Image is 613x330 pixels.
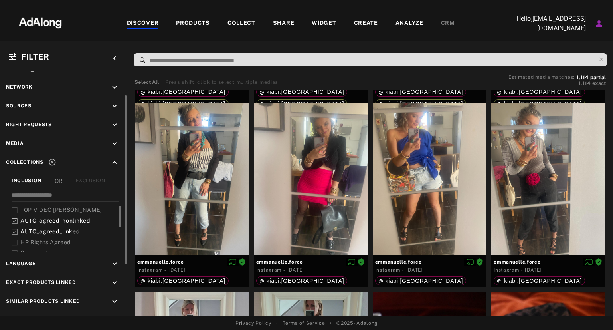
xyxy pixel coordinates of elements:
[55,177,63,185] span: OR
[140,278,225,284] div: kiabi.france
[576,74,589,80] span: 1,114
[504,89,582,95] span: kiabi.[GEOGRAPHIC_DATA]
[110,54,119,63] i: keyboard_arrow_left
[227,19,255,28] div: COLLECT
[6,280,76,285] span: Exact Products Linked
[375,266,400,274] div: Instagram
[259,101,344,107] div: kiabi.france
[378,101,463,107] div: kiabi.france
[20,228,80,235] span: AUTO_agreed_linked
[20,207,102,213] span: TOP VIDEO [PERSON_NAME]
[239,259,246,264] span: Rights agreed
[508,74,575,80] span: Estimated media matches:
[312,19,336,28] div: WIDGET
[6,261,36,266] span: Language
[6,122,52,127] span: Right Requests
[476,259,483,264] span: Rights agreed
[273,19,295,28] div: SHARE
[386,278,463,284] span: kiabi.[GEOGRAPHIC_DATA]
[168,267,185,273] time: 2025-09-16T09:30:00.000Z
[497,278,582,284] div: kiabi.france
[12,177,41,185] div: INCLUSION
[235,320,271,327] a: Privacy Policy
[346,258,358,266] button: Disable diffusion on this media
[267,278,344,284] span: kiabi.[GEOGRAPHIC_DATA]
[497,101,582,107] div: kiabi.france
[134,78,159,86] button: Select All
[497,89,582,95] div: kiabi.france
[20,239,71,245] span: HP Rights Agreed
[583,258,595,266] button: Disable diffusion on this media
[256,266,281,274] div: Instagram
[375,258,484,266] span: emmanuelle.force
[164,267,166,274] span: ·
[464,258,476,266] button: Disable diffusion on this media
[227,258,239,266] button: Disable diffusion on this media
[20,217,90,224] span: AUTO_agreed_nonlinked
[5,10,75,34] img: 63233d7d88ed69de3c212112c67096b6.png
[525,267,542,273] time: 2025-09-16T09:30:00.000Z
[256,258,366,266] span: emmanuelle.force
[6,84,33,90] span: Network
[395,19,423,28] div: ANALYZE
[592,17,606,30] button: Account settings
[6,141,24,146] span: Media
[358,259,365,264] span: Rights agreed
[406,267,423,273] time: 2025-09-16T09:30:00.000Z
[287,267,304,273] time: 2025-09-16T09:30:00.000Z
[176,19,210,28] div: PRODUCTS
[110,316,119,325] i: keyboard_arrow_down
[110,158,119,167] i: keyboard_arrow_up
[283,267,285,274] span: ·
[110,297,119,306] i: keyboard_arrow_down
[148,89,225,95] span: kiabi.[GEOGRAPHIC_DATA]
[137,258,247,266] span: emmanuelle.force
[330,320,332,327] span: •
[110,139,119,148] i: keyboard_arrow_down
[6,298,80,304] span: Similar Products Linked
[259,278,344,284] div: kiabi.france
[21,52,49,62] span: Filter
[283,320,325,327] a: Terms of Service
[508,80,606,87] button: 1,114exact
[137,266,162,274] div: Instagram
[336,320,378,327] span: © 2025 - Adalong
[354,19,378,28] div: CREATE
[276,320,278,327] span: •
[6,103,32,109] span: Sources
[110,260,119,268] i: keyboard_arrow_down
[140,101,225,107] div: kiabi.france
[494,266,519,274] div: Instagram
[140,89,225,95] div: kiabi.france
[378,278,463,284] div: kiabi.france
[20,250,51,256] span: Ceremonie
[76,177,105,185] div: EXCLUSION
[573,292,613,330] iframe: Chat Widget
[148,278,225,284] span: kiabi.[GEOGRAPHIC_DATA]
[504,278,582,284] span: kiabi.[GEOGRAPHIC_DATA]
[521,267,523,274] span: ·
[576,76,606,80] button: 1,114partial
[386,89,463,95] span: kiabi.[GEOGRAPHIC_DATA]
[595,259,602,264] span: Rights agreed
[578,80,591,86] span: 1,114
[494,258,603,266] span: emmanuelle.force
[165,78,278,86] div: Press shift+click to select multiple medias
[127,19,159,28] div: DISCOVER
[110,121,119,129] i: keyboard_arrow_down
[441,19,455,28] div: CRM
[110,83,119,92] i: keyboard_arrow_down
[110,102,119,111] i: keyboard_arrow_down
[259,89,344,95] div: kiabi.france
[110,278,119,287] i: keyboard_arrow_down
[378,89,463,95] div: kiabi.france
[6,159,44,165] span: Collections
[506,14,586,33] p: Hello, [EMAIL_ADDRESS][DOMAIN_NAME]
[402,267,404,274] span: ·
[267,89,344,95] span: kiabi.[GEOGRAPHIC_DATA]
[573,292,613,330] div: Widget de chat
